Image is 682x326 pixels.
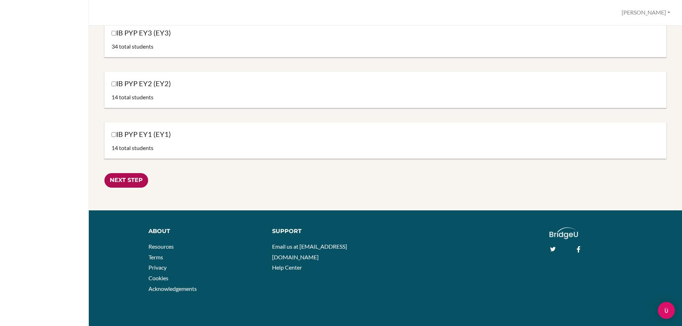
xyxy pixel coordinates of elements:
label: IB PYP EY3 (EY3) [112,28,171,38]
a: Terms [148,254,163,260]
a: Help Center [272,264,302,271]
a: Cookies [148,275,168,281]
div: Support [272,227,379,236]
input: IB PYP EY2 (EY2) [112,82,116,86]
input: IB PYP EY1 (EY1) [112,132,116,137]
a: Privacy [148,264,167,271]
a: Email us at [EMAIL_ADDRESS][DOMAIN_NAME] [272,243,347,260]
button: [PERSON_NAME] [618,6,673,19]
a: Resources [148,243,174,250]
span: 14 total students [112,144,153,151]
span: 34 total students [112,43,153,50]
input: Next Step [104,173,148,188]
div: Open Intercom Messenger [658,302,675,319]
label: IB PYP EY1 (EY1) [112,129,171,139]
span: 14 total students [112,94,153,100]
a: Acknowledgements [148,285,197,292]
input: IB PYP EY3 (EY3) [112,31,116,35]
img: logo_white@2x-f4f0deed5e89b7ecb1c2cc34c3e3d731f90f0f143d5ea2071677605dd97b5244.png [550,227,578,239]
div: About [148,227,262,236]
label: IB PYP EY2 (EY2) [112,79,171,88]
